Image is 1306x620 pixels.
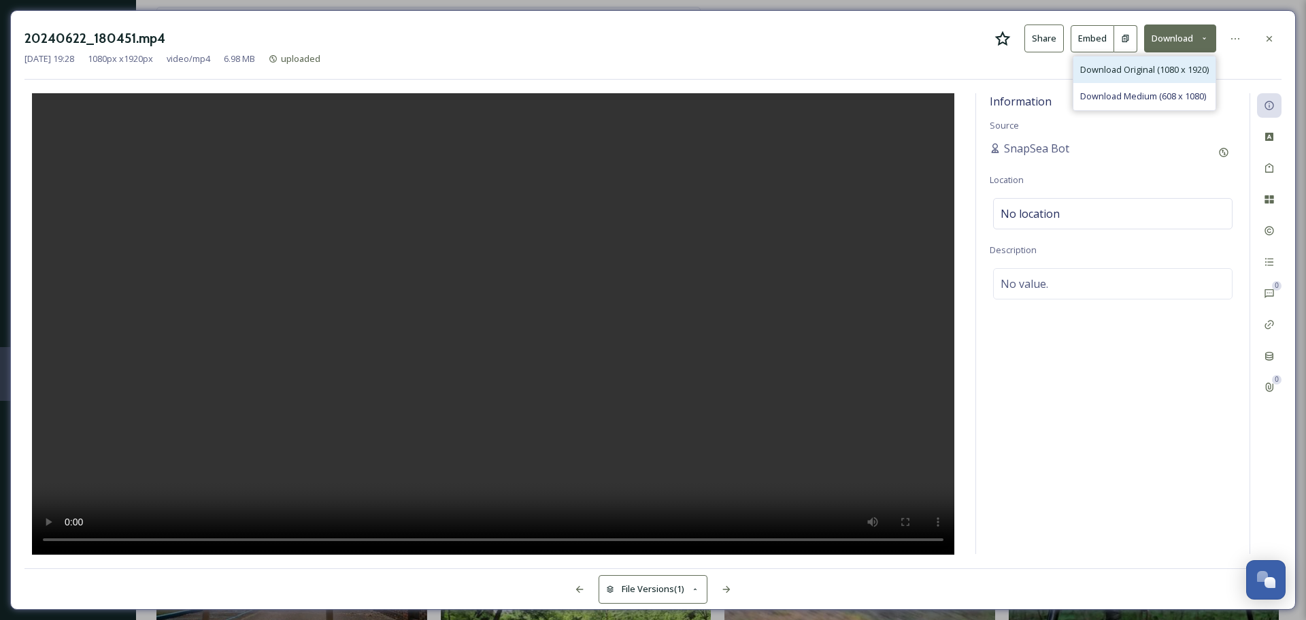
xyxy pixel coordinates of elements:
span: Location [990,174,1024,186]
span: [DATE] 19:28 [24,52,74,65]
span: No location [1001,206,1060,222]
span: 1080 px x 1920 px [88,52,153,65]
button: Download [1144,25,1216,52]
div: 0 [1272,281,1282,291]
span: Description [990,244,1037,256]
button: Open Chat [1246,560,1286,600]
span: Download Original (1080 x 1920) [1080,63,1209,76]
span: Download Medium (608 x 1080) [1080,90,1206,103]
span: video/mp4 [167,52,210,65]
button: Share [1024,25,1064,52]
h3: 20240622_180451.mp4 [24,29,165,48]
span: SnapSea Bot [1004,140,1069,157]
span: Information [990,94,1052,109]
button: File Versions(1) [599,575,707,603]
span: 6.98 MB [224,52,255,65]
span: No value. [1001,276,1048,292]
button: Embed [1071,25,1114,52]
span: uploaded [281,52,320,65]
span: Source [990,119,1019,131]
div: 0 [1272,375,1282,385]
